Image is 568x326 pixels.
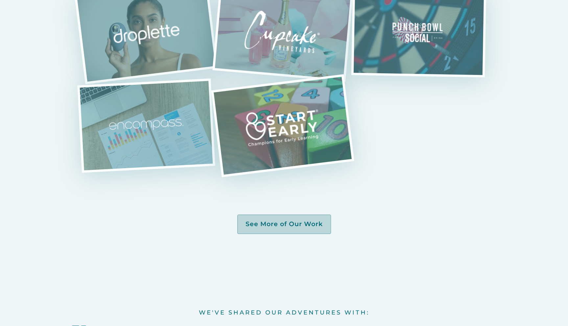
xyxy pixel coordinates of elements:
[199,309,369,316] h3: We've Shared Our Adventures With:
[244,104,322,148] img: Start Early text
[237,215,331,234] a: See More of Our Work
[107,12,185,54] img: the droplette logo
[244,9,321,55] img: cupcake logo
[246,220,323,228] div: See More of Our Work
[381,15,457,50] img: punchbowl logo
[108,107,184,144] img: encompass logo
